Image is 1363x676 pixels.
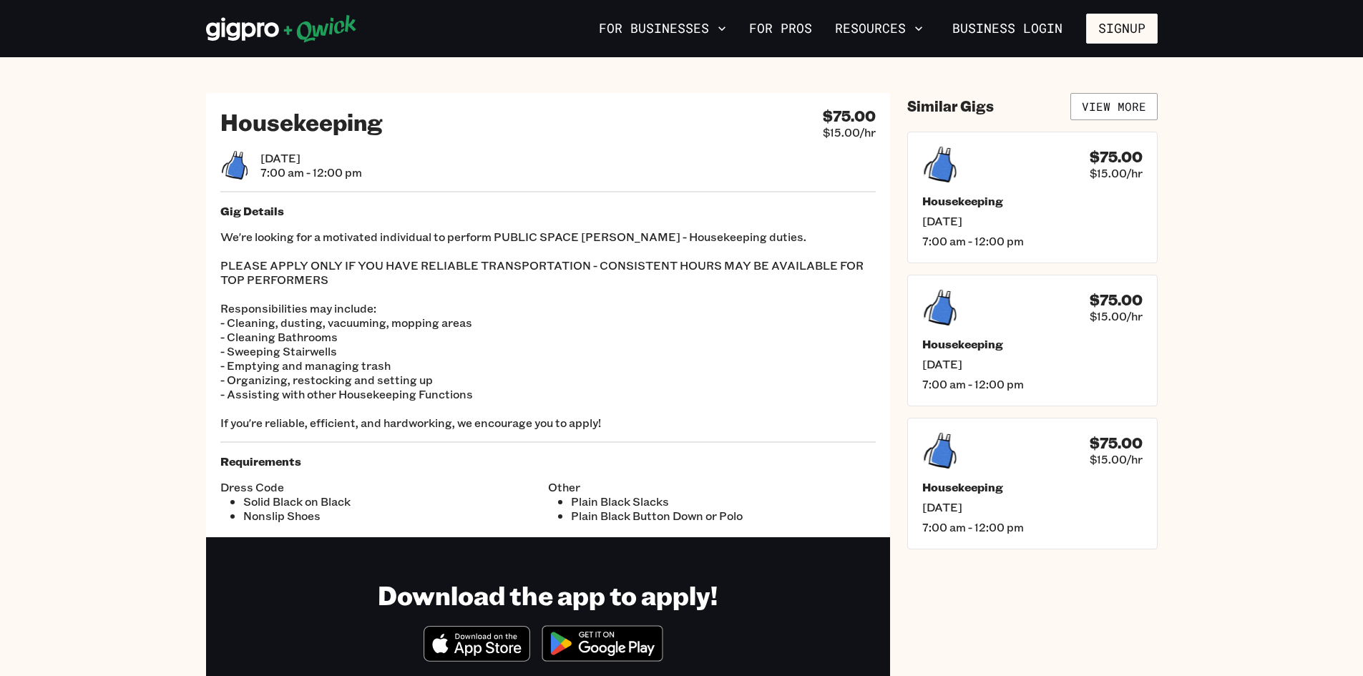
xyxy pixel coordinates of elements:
[220,230,876,430] p: We're looking for a motivated individual to perform PUBLIC SPACE [PERSON_NAME] - Housekeeping dut...
[907,418,1158,549] a: $75.00$15.00/hrHousekeeping[DATE]7:00 am - 12:00 pm
[1090,166,1143,180] span: $15.00/hr
[1090,434,1143,452] h4: $75.00
[922,357,1143,371] span: [DATE]
[1090,452,1143,466] span: $15.00/hr
[243,509,548,523] li: Nonslip Shoes
[907,97,994,115] h4: Similar Gigs
[378,579,718,611] h1: Download the app to apply!
[907,132,1158,263] a: $75.00$15.00/hrHousekeeping[DATE]7:00 am - 12:00 pm
[907,275,1158,406] a: $75.00$15.00/hrHousekeeping[DATE]7:00 am - 12:00 pm
[922,377,1143,391] span: 7:00 am - 12:00 pm
[1090,291,1143,309] h4: $75.00
[823,125,876,139] span: $15.00/hr
[922,500,1143,514] span: [DATE]
[922,520,1143,534] span: 7:00 am - 12:00 pm
[220,107,383,136] h2: Housekeeping
[260,151,362,165] span: [DATE]
[922,337,1143,351] h5: Housekeeping
[1090,309,1143,323] span: $15.00/hr
[571,494,876,509] li: Plain Black Slacks
[243,494,548,509] li: Solid Black on Black
[922,234,1143,248] span: 7:00 am - 12:00 pm
[220,454,876,469] h5: Requirements
[533,617,672,670] img: Get it on Google Play
[571,509,876,523] li: Plain Black Button Down or Polo
[220,480,548,494] span: Dress Code
[940,14,1075,44] a: Business Login
[922,194,1143,208] h5: Housekeeping
[922,214,1143,228] span: [DATE]
[424,650,531,665] a: Download on the App Store
[829,16,929,41] button: Resources
[922,480,1143,494] h5: Housekeeping
[593,16,732,41] button: For Businesses
[1086,14,1158,44] button: Signup
[1070,93,1158,120] a: View More
[1090,148,1143,166] h4: $75.00
[823,107,876,125] h4: $75.00
[220,204,876,218] h5: Gig Details
[743,16,818,41] a: For Pros
[548,480,876,494] span: Other
[260,165,362,180] span: 7:00 am - 12:00 pm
